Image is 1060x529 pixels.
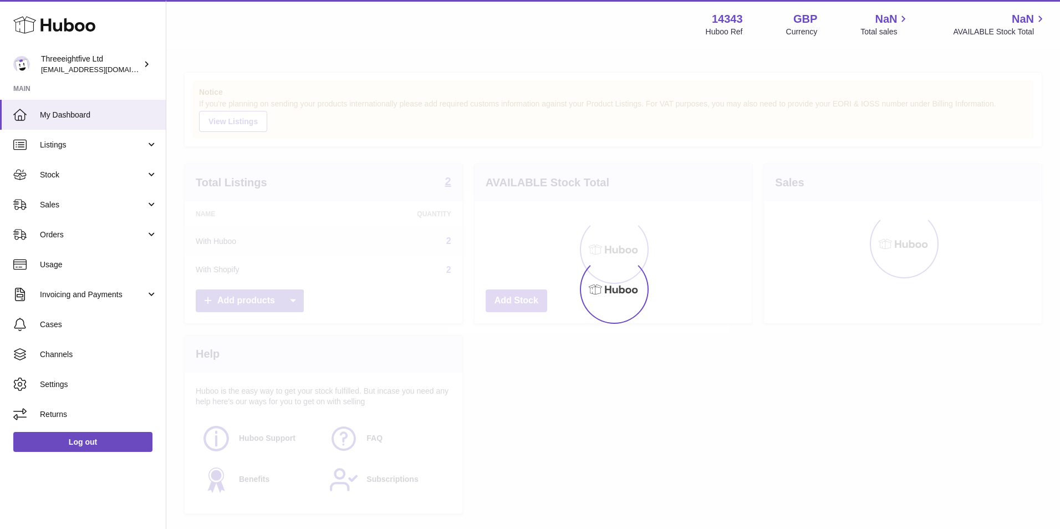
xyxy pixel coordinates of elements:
span: Sales [40,200,146,210]
span: Cases [40,319,157,330]
strong: 14343 [712,12,743,27]
span: Listings [40,140,146,150]
a: NaN Total sales [860,12,910,37]
span: Stock [40,170,146,180]
span: My Dashboard [40,110,157,120]
span: Total sales [860,27,910,37]
div: Threeeightfive Ltd [41,54,141,75]
span: Invoicing and Payments [40,289,146,300]
strong: GBP [793,12,817,27]
span: NaN [875,12,897,27]
span: Returns [40,409,157,420]
span: Orders [40,230,146,240]
div: Huboo Ref [706,27,743,37]
span: AVAILABLE Stock Total [953,27,1047,37]
a: Log out [13,432,152,452]
span: NaN [1012,12,1034,27]
img: internalAdmin-14343@internal.huboo.com [13,56,30,73]
div: Currency [786,27,818,37]
span: [EMAIL_ADDRESS][DOMAIN_NAME] [41,65,163,74]
span: Settings [40,379,157,390]
span: Usage [40,260,157,270]
a: NaN AVAILABLE Stock Total [953,12,1047,37]
span: Channels [40,349,157,360]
